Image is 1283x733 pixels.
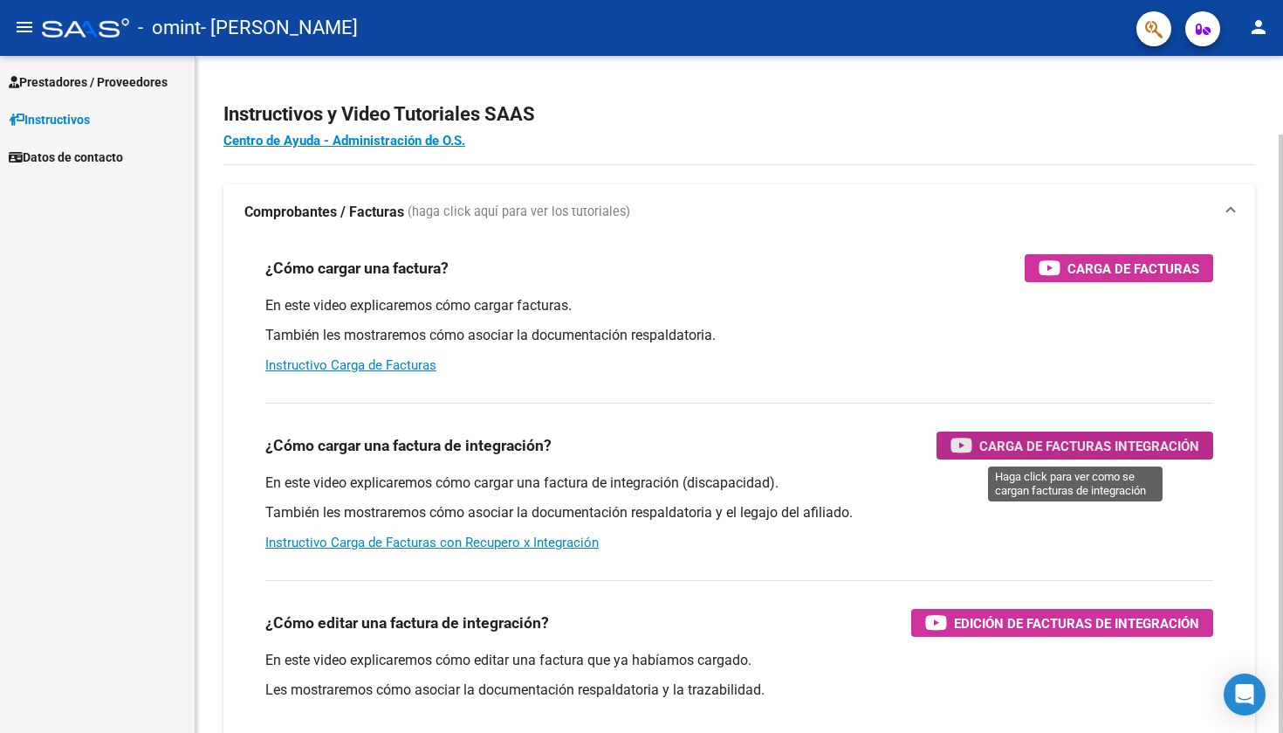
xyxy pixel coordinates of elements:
span: - [PERSON_NAME] [201,9,358,47]
a: Instructivo Carga de Facturas [265,357,436,373]
button: Carga de Facturas Integración [937,432,1213,460]
button: Edición de Facturas de integración [911,609,1213,637]
mat-icon: menu [14,17,35,38]
span: Carga de Facturas Integración [979,435,1199,457]
span: Prestadores / Proveedores [9,73,168,92]
span: Instructivos [9,110,90,129]
p: Les mostraremos cómo asociar la documentación respaldatoria y la trazabilidad. [265,681,1213,700]
button: Carga de Facturas [1025,254,1213,282]
mat-icon: person [1248,17,1269,38]
h2: Instructivos y Video Tutoriales SAAS [223,98,1255,131]
p: También les mostraremos cómo asociar la documentación respaldatoria. [265,326,1213,345]
p: En este video explicaremos cómo editar una factura que ya habíamos cargado. [265,651,1213,670]
span: (haga click aquí para ver los tutoriales) [408,203,630,222]
a: Centro de Ayuda - Administración de O.S. [223,133,465,149]
span: - omint [138,9,201,47]
h3: ¿Cómo editar una factura de integración? [265,611,549,635]
h3: ¿Cómo cargar una factura? [265,256,449,280]
p: En este video explicaremos cómo cargar facturas. [265,296,1213,315]
p: También les mostraremos cómo asociar la documentación respaldatoria y el legajo del afiliado. [265,503,1213,522]
p: En este video explicaremos cómo cargar una factura de integración (discapacidad). [265,474,1213,493]
a: Instructivo Carga de Facturas con Recupero x Integración [265,535,599,550]
mat-expansion-panel-header: Comprobantes / Facturas (haga click aquí para ver los tutoriales) [223,184,1255,240]
h3: ¿Cómo cargar una factura de integración? [265,433,552,458]
strong: Comprobantes / Facturas [244,203,404,222]
span: Carga de Facturas [1067,258,1199,280]
div: Open Intercom Messenger [1224,674,1266,716]
span: Datos de contacto [9,148,123,167]
span: Edición de Facturas de integración [954,612,1199,634]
